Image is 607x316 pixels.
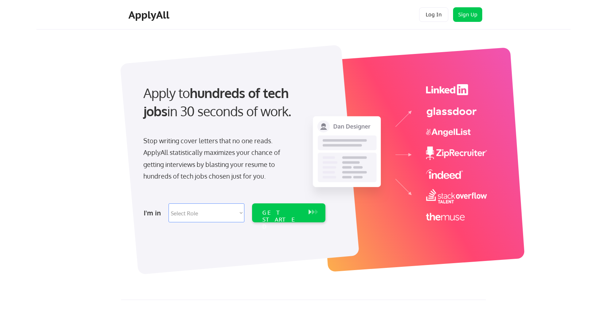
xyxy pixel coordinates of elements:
[262,209,301,230] div: GET STARTED
[143,85,292,119] strong: hundreds of tech jobs
[144,207,164,219] div: I'm in
[453,7,482,22] button: Sign Up
[419,7,448,22] button: Log In
[143,84,322,121] div: Apply to in 30 seconds of work.
[128,9,171,21] div: ApplyAll
[143,135,293,182] div: Stop writing cover letters that no one reads. ApplyAll statistically maximizes your chance of get...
